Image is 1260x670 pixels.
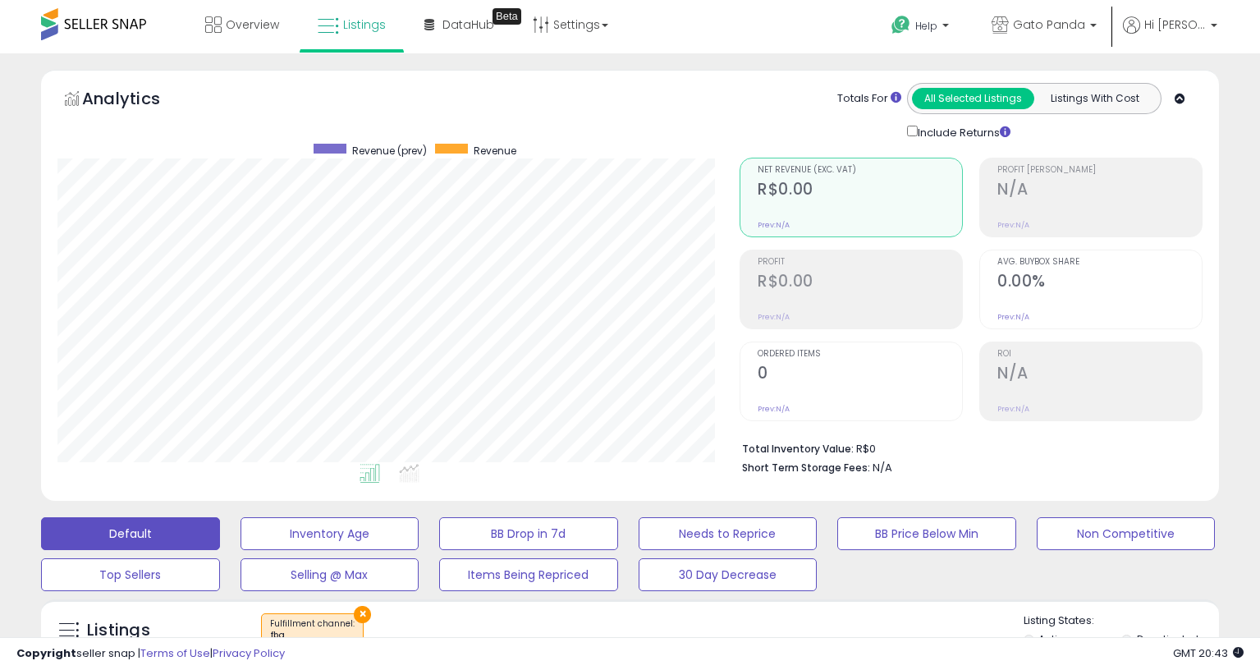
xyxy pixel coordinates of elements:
span: Help [915,19,937,33]
span: Revenue (prev) [352,144,427,158]
span: Fulfillment channel : [270,617,355,642]
button: Top Sellers [41,558,220,591]
p: Listing States: [1024,613,1219,629]
small: Prev: N/A [997,312,1029,322]
h2: 0 [758,364,962,386]
small: Prev: N/A [758,404,790,414]
h2: N/A [997,364,1202,386]
h5: Listings [87,619,150,642]
button: Needs to Reprice [639,517,818,550]
span: Profit [758,258,962,267]
a: Terms of Use [140,645,210,661]
strong: Copyright [16,645,76,661]
a: Hi [PERSON_NAME] [1123,16,1217,53]
span: Avg. Buybox Share [997,258,1202,267]
span: Listings [343,16,386,33]
span: Hi [PERSON_NAME] [1144,16,1206,33]
i: Get Help [891,15,911,35]
small: Prev: N/A [758,312,790,322]
button: Listings With Cost [1033,88,1156,109]
b: Short Term Storage Fees: [742,461,870,475]
button: Inventory Age [241,517,419,550]
button: Items Being Repriced [439,558,618,591]
small: Prev: N/A [997,404,1029,414]
button: BB Price Below Min [837,517,1016,550]
div: Include Returns [895,122,1030,141]
div: Totals For [837,91,901,107]
button: × [354,606,371,623]
small: Prev: N/A [997,220,1029,230]
b: Total Inventory Value: [742,442,854,456]
small: Prev: N/A [758,220,790,230]
h2: 0.00% [997,272,1202,294]
div: Tooltip anchor [493,8,521,25]
span: 2025-08-11 20:43 GMT [1173,645,1244,661]
a: Privacy Policy [213,645,285,661]
button: Selling @ Max [241,558,419,591]
h5: Analytics [82,87,192,114]
span: Gato Panda [1013,16,1085,33]
button: BB Drop in 7d [439,517,618,550]
a: Help [878,2,965,53]
button: 30 Day Decrease [639,558,818,591]
span: Ordered Items [758,350,962,359]
button: Default [41,517,220,550]
span: Revenue [474,144,516,158]
span: ROI [997,350,1202,359]
button: Non Competitive [1037,517,1216,550]
h2: R$0.00 [758,272,962,294]
span: Net Revenue (Exc. VAT) [758,166,962,175]
span: DataHub [442,16,494,33]
button: All Selected Listings [912,88,1034,109]
span: N/A [873,460,892,475]
div: seller snap | | [16,646,285,662]
h2: R$0.00 [758,180,962,202]
span: Profit [PERSON_NAME] [997,166,1202,175]
span: Overview [226,16,279,33]
li: R$0 [742,438,1190,457]
h2: N/A [997,180,1202,202]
